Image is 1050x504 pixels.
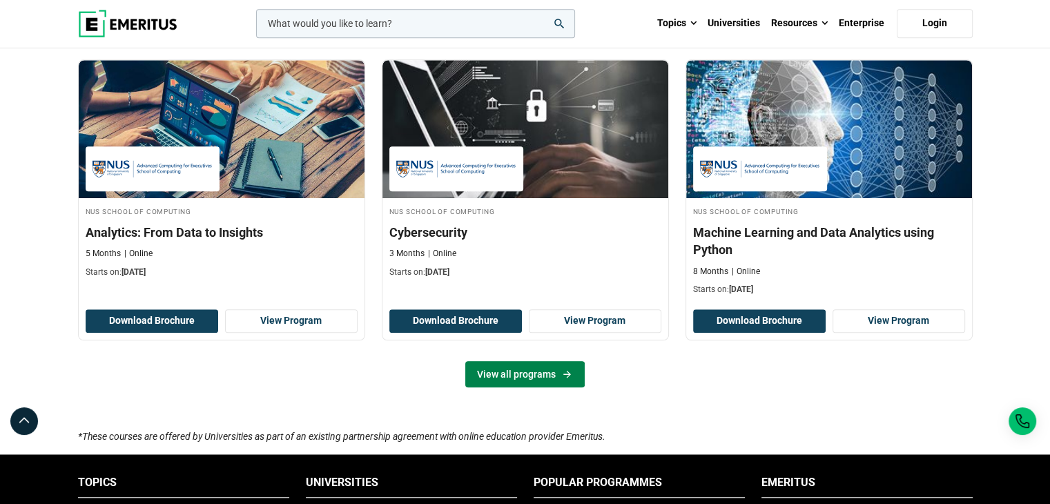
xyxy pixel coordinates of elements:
[529,309,661,333] a: View Program
[428,248,456,260] p: Online
[86,266,358,278] p: Starts on:
[693,266,728,278] p: 8 Months
[382,60,668,285] a: Cybersecurity Course by NUS School of Computing - September 30, 2025 NUS School of Computing NUS ...
[256,9,575,38] input: woocommerce-product-search-field-0
[686,60,972,198] img: Machine Learning and Data Analytics using Python | Online AI and Machine Learning Course
[833,309,965,333] a: View Program
[78,431,605,442] i: *These courses are offered by Universities as part of an existing partnership agreement with onli...
[693,224,965,258] h3: Machine Learning and Data Analytics using Python
[79,60,364,285] a: Business Analytics Course by NUS School of Computing - September 30, 2025 NUS School of Computing...
[389,309,522,333] button: Download Brochure
[93,153,213,184] img: NUS School of Computing
[729,284,753,294] span: [DATE]
[225,309,358,333] a: View Program
[693,205,965,217] h4: NUS School of Computing
[389,248,425,260] p: 3 Months
[693,284,965,295] p: Starts on:
[121,267,146,277] span: [DATE]
[124,248,153,260] p: Online
[465,361,585,387] a: View all programs
[700,153,820,184] img: NUS School of Computing
[86,205,358,217] h4: NUS School of Computing
[382,60,668,198] img: Cybersecurity | Online Cybersecurity Course
[389,266,661,278] p: Starts on:
[389,224,661,241] h3: Cybersecurity
[425,267,449,277] span: [DATE]
[686,60,972,302] a: AI and Machine Learning Course by NUS School of Computing - September 30, 2025 NUS School of Comp...
[86,248,121,260] p: 5 Months
[396,153,516,184] img: NUS School of Computing
[86,224,358,241] h3: Analytics: From Data to Insights
[86,309,218,333] button: Download Brochure
[79,60,364,198] img: Analytics: From Data to Insights | Online Business Analytics Course
[732,266,760,278] p: Online
[389,205,661,217] h4: NUS School of Computing
[693,309,826,333] button: Download Brochure
[897,9,973,38] a: Login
